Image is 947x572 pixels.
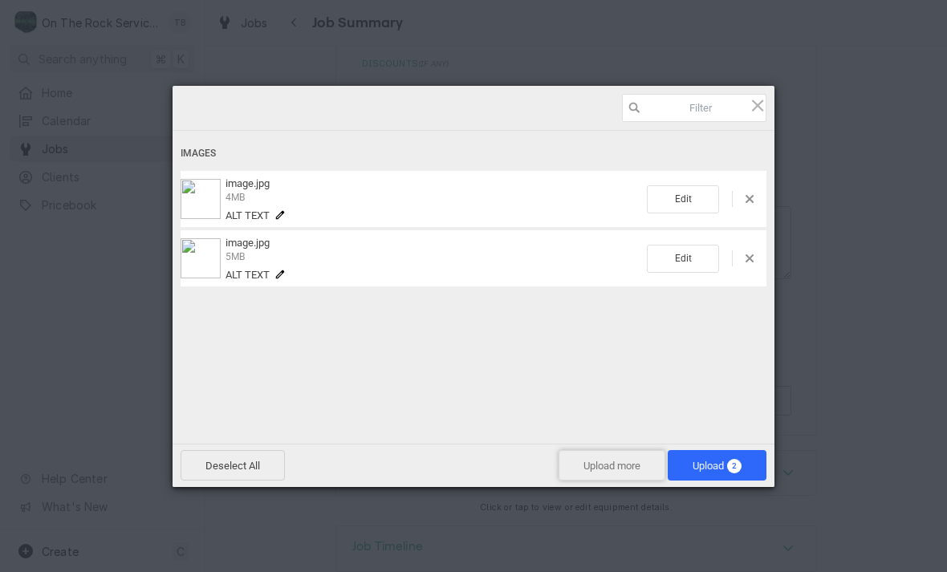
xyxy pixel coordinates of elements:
span: Edit [647,245,719,273]
span: image.jpg [226,237,270,249]
img: 700b9173-2352-4e8c-acb0-33e2fd860c5b [181,179,221,219]
span: 5MB [226,251,245,262]
div: Images [181,139,766,168]
span: Upload more [559,450,665,481]
div: image.jpg [221,237,647,281]
input: Filter [622,94,766,122]
span: Upload2 [668,450,766,481]
span: Upload [693,460,742,472]
span: image.jpg [226,177,270,189]
span: 2 [727,459,742,473]
span: Click here or hit ESC to close picker [749,96,766,114]
span: Deselect All [181,450,285,481]
span: Alt text [226,209,270,221]
span: Edit [647,185,719,213]
img: c31e27f1-59a2-48bd-a88e-54fe07b49b9e [181,238,221,278]
span: 4MB [226,192,245,203]
div: image.jpg [221,177,647,221]
span: Alt text [226,269,270,281]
